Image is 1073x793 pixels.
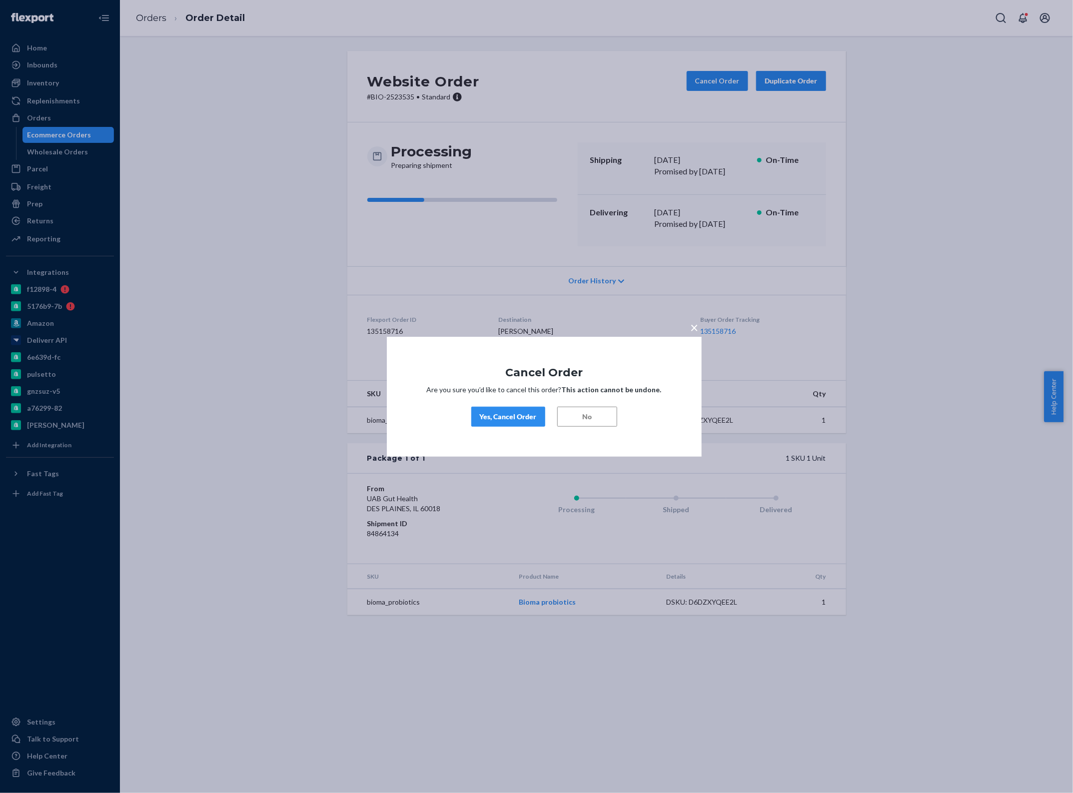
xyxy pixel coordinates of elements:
[417,385,672,395] p: Are you sure you’d like to cancel this order?
[471,407,545,427] button: Yes, Cancel Order
[557,407,617,427] button: No
[417,366,672,378] h1: Cancel Order
[562,385,662,394] strong: This action cannot be undone.
[691,318,699,335] span: ×
[480,412,537,422] div: Yes, Cancel Order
